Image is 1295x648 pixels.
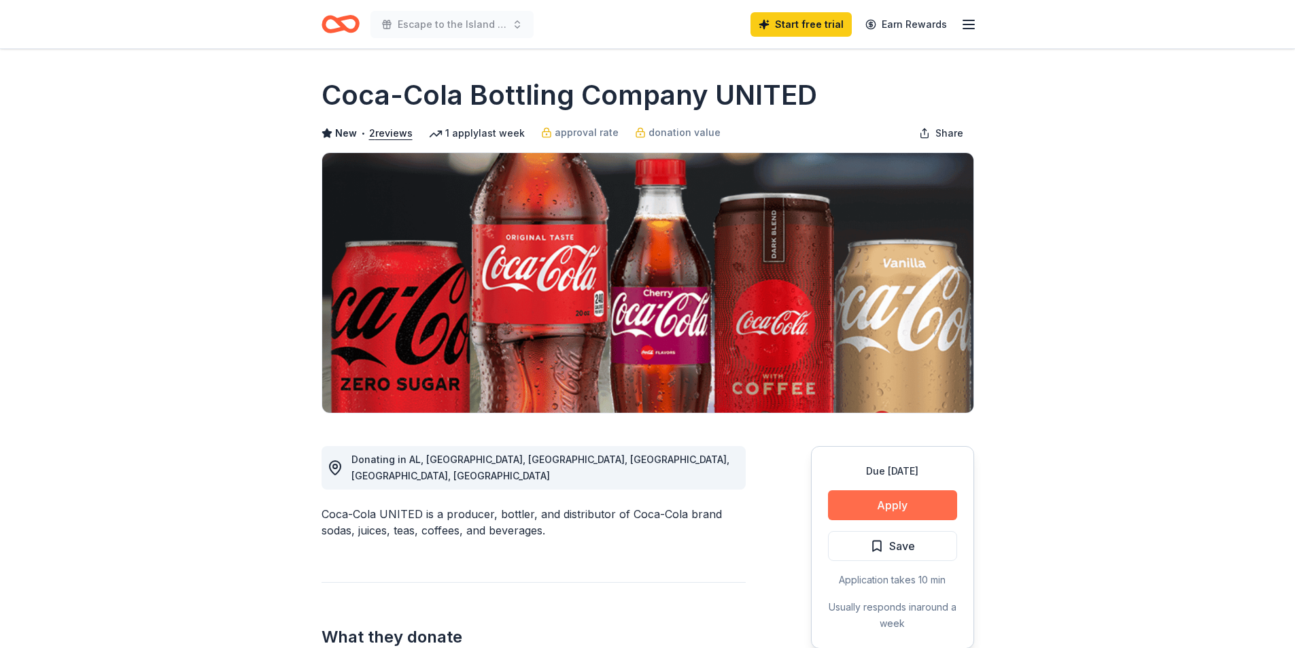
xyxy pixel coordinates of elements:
div: Usually responds in around a week [828,599,957,632]
span: Save [889,537,915,555]
a: Home [322,8,360,40]
span: approval rate [555,124,619,141]
span: Share [935,125,963,141]
a: donation value [635,124,721,141]
span: Escape to the Island 2026 [398,16,506,33]
div: Application takes 10 min [828,572,957,588]
div: Due [DATE] [828,463,957,479]
button: Save [828,531,957,561]
span: • [360,128,365,139]
div: 1 apply last week [429,125,525,141]
button: Share [908,120,974,147]
button: 2reviews [369,125,413,141]
h2: What they donate [322,626,746,648]
img: Image for Coca-Cola Bottling Company UNITED [322,153,973,413]
button: Apply [828,490,957,520]
a: Start free trial [750,12,852,37]
div: Coca-Cola UNITED is a producer, bottler, and distributor of Coca-Cola brand sodas, juices, teas, ... [322,506,746,539]
a: Earn Rewards [857,12,955,37]
span: New [335,125,357,141]
span: donation value [649,124,721,141]
span: Donating in AL, [GEOGRAPHIC_DATA], [GEOGRAPHIC_DATA], [GEOGRAPHIC_DATA], [GEOGRAPHIC_DATA], [GEOG... [351,454,729,481]
button: Escape to the Island 2026 [370,11,534,38]
a: approval rate [541,124,619,141]
h1: Coca-Cola Bottling Company UNITED [322,76,817,114]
